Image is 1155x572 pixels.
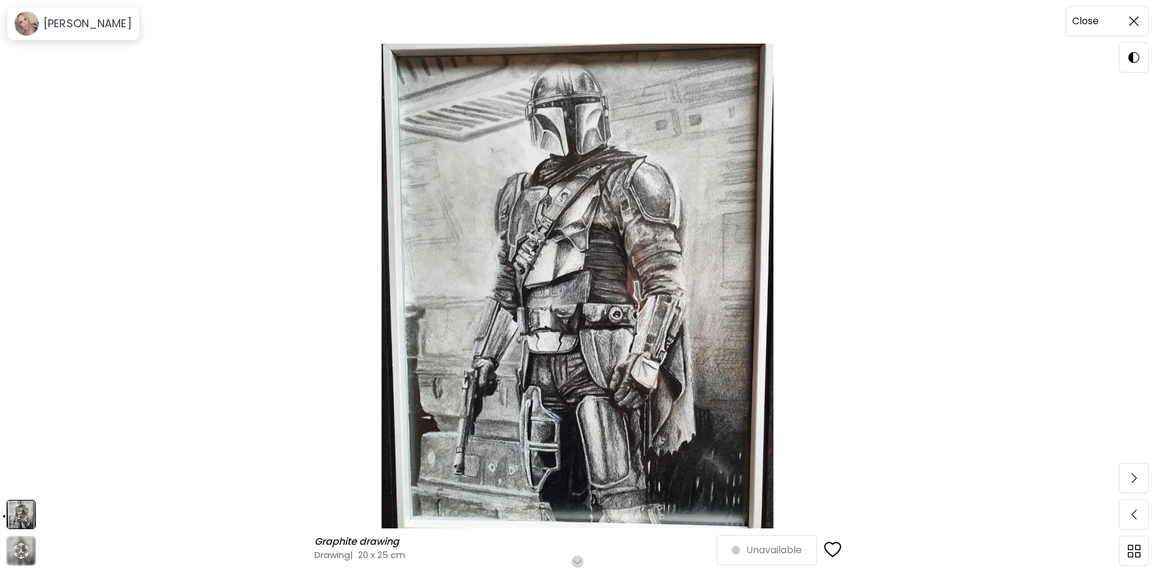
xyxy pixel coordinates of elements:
[314,536,402,548] h6: Graphite drawing
[44,16,132,31] h6: [PERSON_NAME]
[314,548,717,561] h4: Drawing | 20 x 25 cm
[11,541,31,560] div: animation
[1072,13,1099,29] h6: Close
[817,534,848,567] button: favorites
